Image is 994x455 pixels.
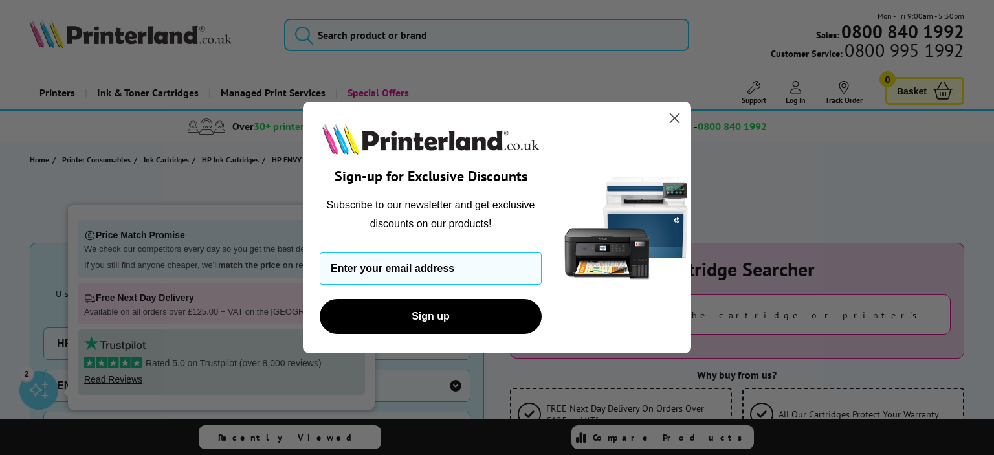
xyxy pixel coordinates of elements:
[320,121,542,157] img: Printerland.co.uk
[320,299,542,334] button: Sign up
[663,107,686,129] button: Close dialog
[320,252,542,285] input: Enter your email address
[327,199,535,228] span: Subscribe to our newsletter and get exclusive discounts on our products!
[335,167,527,185] span: Sign-up for Exclusive Discounts
[562,102,691,353] img: 5290a21f-4df8-4860-95f4-ea1e8d0e8904.png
